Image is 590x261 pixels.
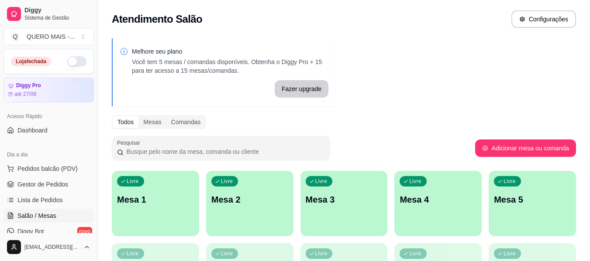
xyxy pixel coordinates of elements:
[17,164,78,173] span: Pedidos balcão (PDV)
[3,193,94,207] a: Lista de Pedidos
[17,180,68,189] span: Gestor de Pedidos
[112,12,202,26] h2: Atendimento Salão
[3,224,94,238] a: Diggy Botnovo
[315,178,328,185] p: Livre
[3,162,94,176] button: Pedidos balcão (PDV)
[504,250,516,257] p: Livre
[138,116,166,128] div: Mesas
[409,178,421,185] p: Livre
[300,171,388,236] button: LivreMesa 3
[166,116,206,128] div: Comandas
[221,250,233,257] p: Livre
[511,10,576,28] button: Configurações
[3,148,94,162] div: Dia a dia
[24,14,90,21] span: Sistema de Gestão
[475,139,576,157] button: Adicionar mesa ou comanda
[306,193,383,206] p: Mesa 3
[132,47,328,56] p: Melhore seu plano
[494,193,571,206] p: Mesa 5
[11,57,51,66] div: Loja fechada
[67,56,86,67] button: Alterar Status
[17,126,48,135] span: Dashboard
[14,91,36,98] article: até 27/09
[409,250,421,257] p: Livre
[206,171,293,236] button: LivreMesa 2
[17,196,63,204] span: Lista de Pedidos
[27,32,75,41] div: QUERO MAIS - ...
[11,32,20,41] span: Q
[24,244,80,251] span: [EMAIL_ADDRESS][DOMAIN_NAME]
[400,193,476,206] p: Mesa 4
[16,82,41,89] article: Diggy Pro
[117,139,143,146] label: Pesquisar
[127,178,139,185] p: Livre
[3,209,94,223] a: Salão / Mesas
[17,211,56,220] span: Salão / Mesas
[3,237,94,258] button: [EMAIL_ADDRESS][DOMAIN_NAME]
[221,178,233,185] p: Livre
[489,171,576,236] button: LivreMesa 5
[117,193,194,206] p: Mesa 1
[127,250,139,257] p: Livre
[394,171,482,236] button: LivreMesa 4
[211,193,288,206] p: Mesa 2
[24,7,90,14] span: Diggy
[3,3,94,24] a: DiggySistema de Gestão
[504,178,516,185] p: Livre
[3,78,94,102] a: Diggy Proaté 27/09
[275,80,328,98] button: Fazer upgrade
[3,177,94,191] a: Gestor de Pedidos
[132,58,328,75] p: Você tem 5 mesas / comandas disponíveis. Obtenha o Diggy Pro + 15 para ter acesso a 15 mesas/coma...
[112,171,199,236] button: LivreMesa 1
[3,123,94,137] a: Dashboard
[113,116,138,128] div: Todos
[315,250,328,257] p: Livre
[17,227,44,236] span: Diggy Bot
[3,28,94,45] button: Select a team
[3,109,94,123] div: Acesso Rápido
[124,147,325,156] input: Pesquisar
